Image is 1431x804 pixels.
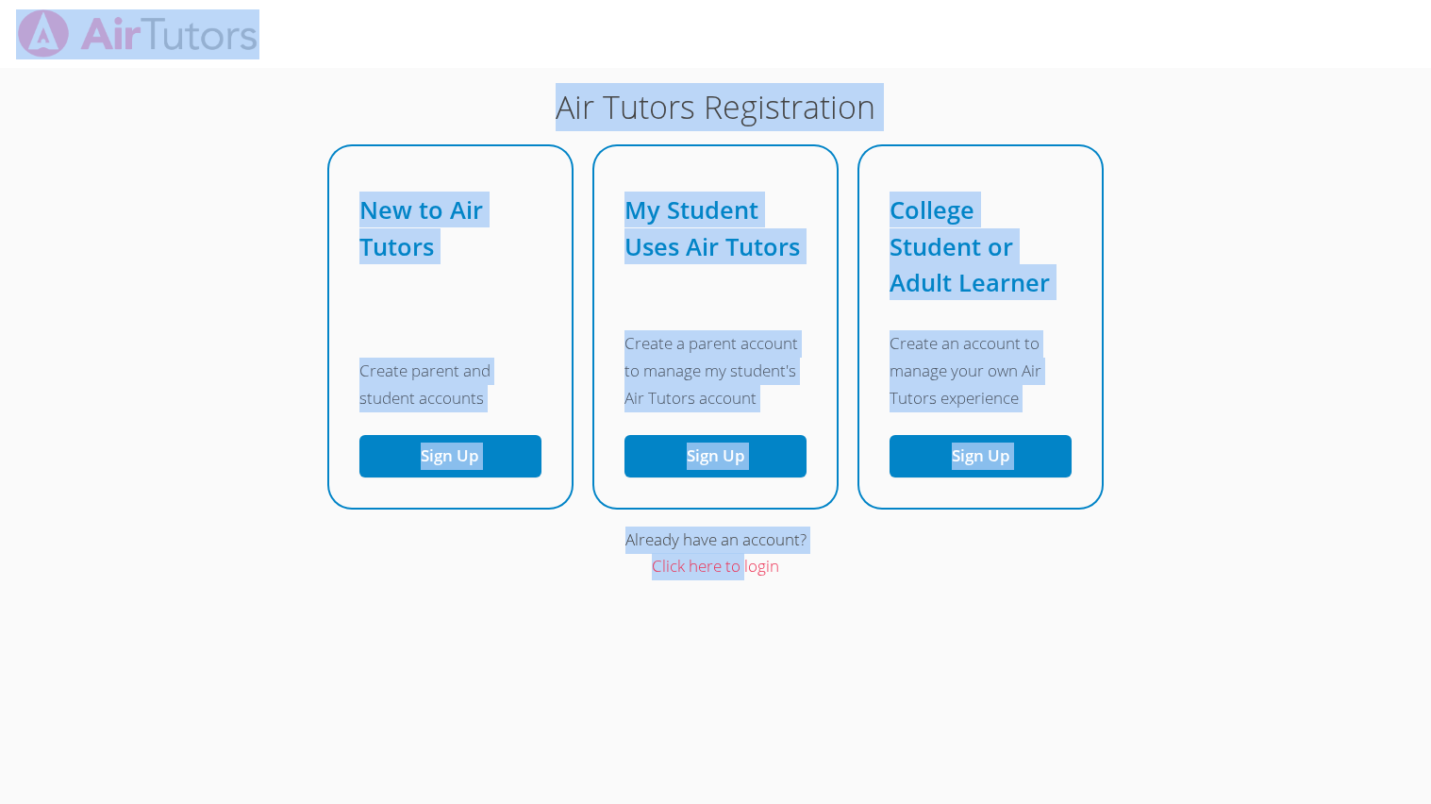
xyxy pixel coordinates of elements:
[359,358,541,412] p: Create parent and student accounts
[624,330,807,412] p: Create a parent account to manage my student's Air Tutors account
[890,435,1072,477] button: Sign Up
[890,192,1072,300] h2: College Student or Adult Learner
[652,555,779,577] a: Click here to login
[329,527,1102,554] div: Already have an account?
[359,192,541,264] h2: New to Air Tutors
[329,83,1102,131] h1: Air Tutors Registration
[624,435,807,477] a: Sign Up
[686,230,800,262] span: Air Tutors
[624,192,807,264] h2: My Student Uses
[890,330,1072,412] p: Create an account to manage your own Air Tutors experience
[16,9,259,58] img: airtutors_banner-c4298cdbf04f3fff15de1276eac7730deb9818008684d7c2e4769d2f7ddbe033.png
[359,435,541,477] button: Sign Up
